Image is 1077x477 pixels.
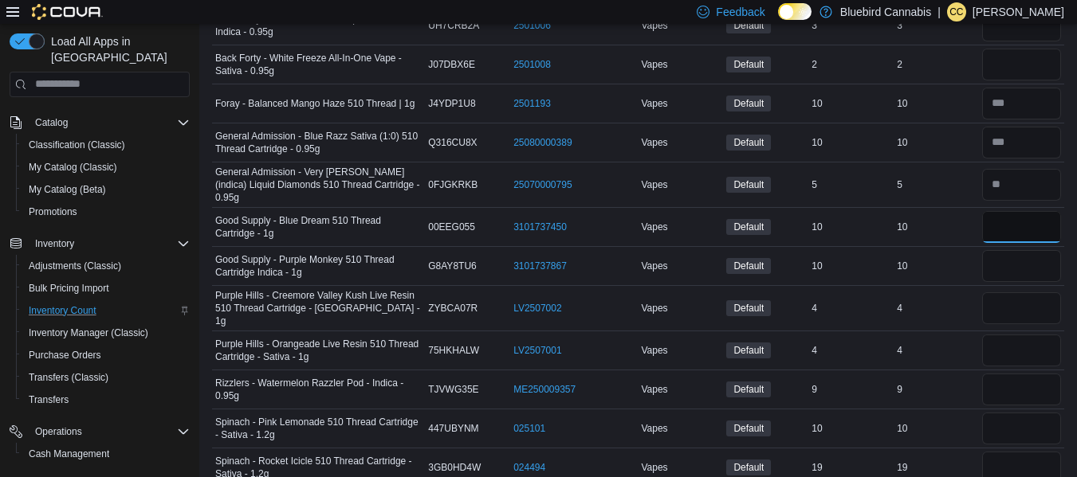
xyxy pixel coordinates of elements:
button: Classification (Classic) [16,134,196,156]
a: 3101737867 [513,260,567,272]
span: 0FJGKRKB [428,178,478,191]
span: Vapes [641,461,667,474]
div: 5 [894,175,979,194]
span: 00EEG055 [428,221,475,233]
span: Operations [35,425,82,438]
span: Classification (Classic) [22,135,190,154]
span: Operations [29,422,190,441]
span: Vapes [641,178,667,191]
span: Q316CU8X [428,136,477,149]
span: J4YDP1U8 [428,97,475,110]
a: 25080000389 [513,136,572,149]
div: 4 [808,299,894,318]
span: My Catalog (Classic) [29,161,117,174]
p: [PERSON_NAME] [973,2,1064,22]
span: Default [726,258,771,274]
span: UH7CRB2A [428,19,479,32]
span: Default [733,96,764,111]
span: Transfers (Classic) [29,371,108,384]
p: Bluebird Cannabis [840,2,931,22]
span: J07DBX6E [428,58,475,71]
div: 4 [894,341,979,360]
button: Cash Management [16,443,196,465]
span: Cash Management [29,448,109,460]
span: Default [733,178,764,192]
button: Inventory Count [16,299,196,322]
span: Vapes [641,260,667,272]
span: Foray - Balanced Mango Haze 510 Thread | 1g [215,97,415,110]
span: Vapes [641,302,667,315]
button: Inventory [3,233,196,255]
span: Default [733,57,764,72]
span: Transfers (Classic) [22,368,190,387]
a: 025101 [513,422,545,435]
a: Cash Management [22,444,116,463]
a: Adjustments (Classic) [22,256,128,276]
span: 75HKHALW [428,344,479,357]
span: Default [733,135,764,150]
button: Inventory Manager (Classic) [16,322,196,344]
span: Catalog [35,116,68,129]
span: cc [949,2,963,22]
div: 2 [808,55,894,74]
button: Adjustments (Classic) [16,255,196,277]
span: Feedback [716,4,765,20]
span: Default [726,177,771,193]
a: My Catalog (Classic) [22,158,124,177]
button: My Catalog (Classic) [16,156,196,178]
div: 10 [894,94,979,113]
button: Bulk Pricing Import [16,277,196,299]
button: Operations [3,420,196,443]
a: Transfers [22,390,75,409]
span: Vapes [641,97,667,110]
span: Vapes [641,422,667,435]
span: General Admission - Very [PERSON_NAME] (indica) Liquid Diamonds 510 Thread Cartridge - 0.95g [215,166,422,204]
a: My Catalog (Beta) [22,180,112,199]
span: Bulk Pricing Import [22,279,190,298]
button: My Catalog (Beta) [16,178,196,201]
span: General Admission - Blue Razz Sativa (1:0) 510 Thread Cartridge - 0.95g [215,130,422,155]
div: 10 [808,256,894,276]
span: Purchase Orders [22,346,190,365]
a: Inventory Manager (Classic) [22,323,155,342]
span: Default [733,301,764,315]
span: Default [733,220,764,234]
span: Promotions [22,202,190,221]
span: Vapes [641,344,667,357]
span: Purchase Orders [29,349,101,362]
div: 10 [894,419,979,438]
button: Purchase Orders [16,344,196,366]
span: Inventory Manager (Classic) [22,323,190,342]
span: Purple Hills - Creemore Valley Kush Live Resin 510 Thread Cartridge - [GEOGRAPHIC_DATA] - 1g [215,289,422,327]
span: Good Supply - Blue Dream 510 Thread Cartridge - 1g [215,214,422,240]
span: My Catalog (Classic) [22,158,190,177]
a: 2501008 [513,58,551,71]
span: Default [726,420,771,436]
span: Transfers [22,390,190,409]
span: Default [726,96,771,111]
a: Bulk Pricing Import [22,279,116,298]
span: Default [726,300,771,316]
button: Transfers (Classic) [16,366,196,389]
span: Inventory Count [22,301,190,320]
span: Default [733,421,764,436]
a: LV2507001 [513,344,562,357]
a: ME250009357 [513,383,576,396]
span: Bulk Pricing Import [29,282,109,295]
span: Default [733,460,764,475]
span: Vapes [641,58,667,71]
span: TJVWG35E [428,383,478,396]
div: 19 [894,458,979,477]
div: 10 [808,419,894,438]
button: Operations [29,422,88,441]
button: Catalog [29,113,74,132]
div: 10 [894,256,979,276]
span: Back Forty - Watermelon Ice Disposable Pen - Indica - 0.95g [215,13,422,38]
button: Promotions [16,201,196,223]
span: Good Supply - Purple Monkey 510 Thread Cartridge Indica - 1g [215,253,422,279]
input: Dark Mode [778,3,812,20]
div: 2 [894,55,979,74]
span: Default [726,381,771,397]
div: 10 [808,94,894,113]
span: Vapes [641,19,667,32]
